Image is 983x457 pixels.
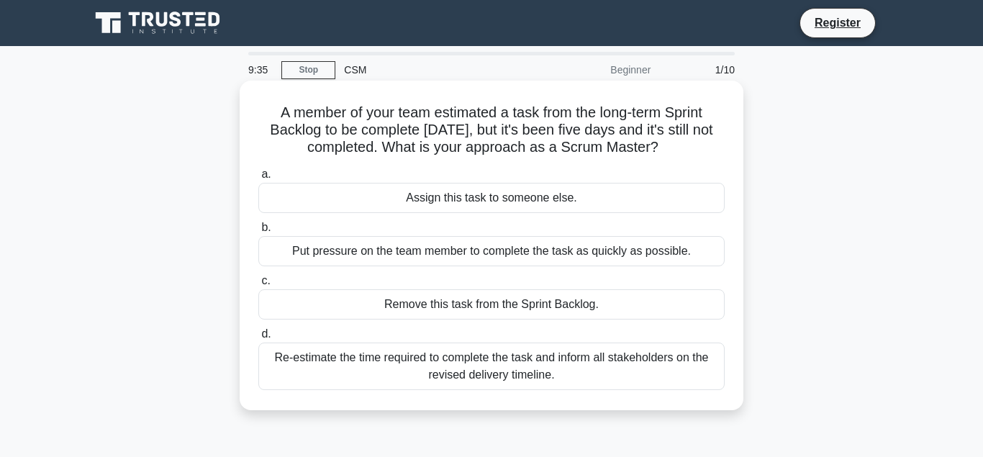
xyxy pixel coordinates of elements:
[258,289,725,320] div: Remove this task from the Sprint Backlog.
[281,61,335,79] a: Stop
[261,168,271,180] span: a.
[261,327,271,340] span: d.
[533,55,659,84] div: Beginner
[258,343,725,390] div: Re-estimate the time required to complete the task and inform all stakeholders on the revised del...
[261,221,271,233] span: b.
[659,55,743,84] div: 1/10
[806,14,869,32] a: Register
[257,104,726,157] h5: A member of your team estimated a task from the long-term Sprint Backlog to be complete [DATE], b...
[240,55,281,84] div: 9:35
[261,274,270,286] span: c.
[335,55,533,84] div: CSM
[258,236,725,266] div: Put pressure on the team member to complete the task as quickly as possible.
[258,183,725,213] div: Assign this task to someone else.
